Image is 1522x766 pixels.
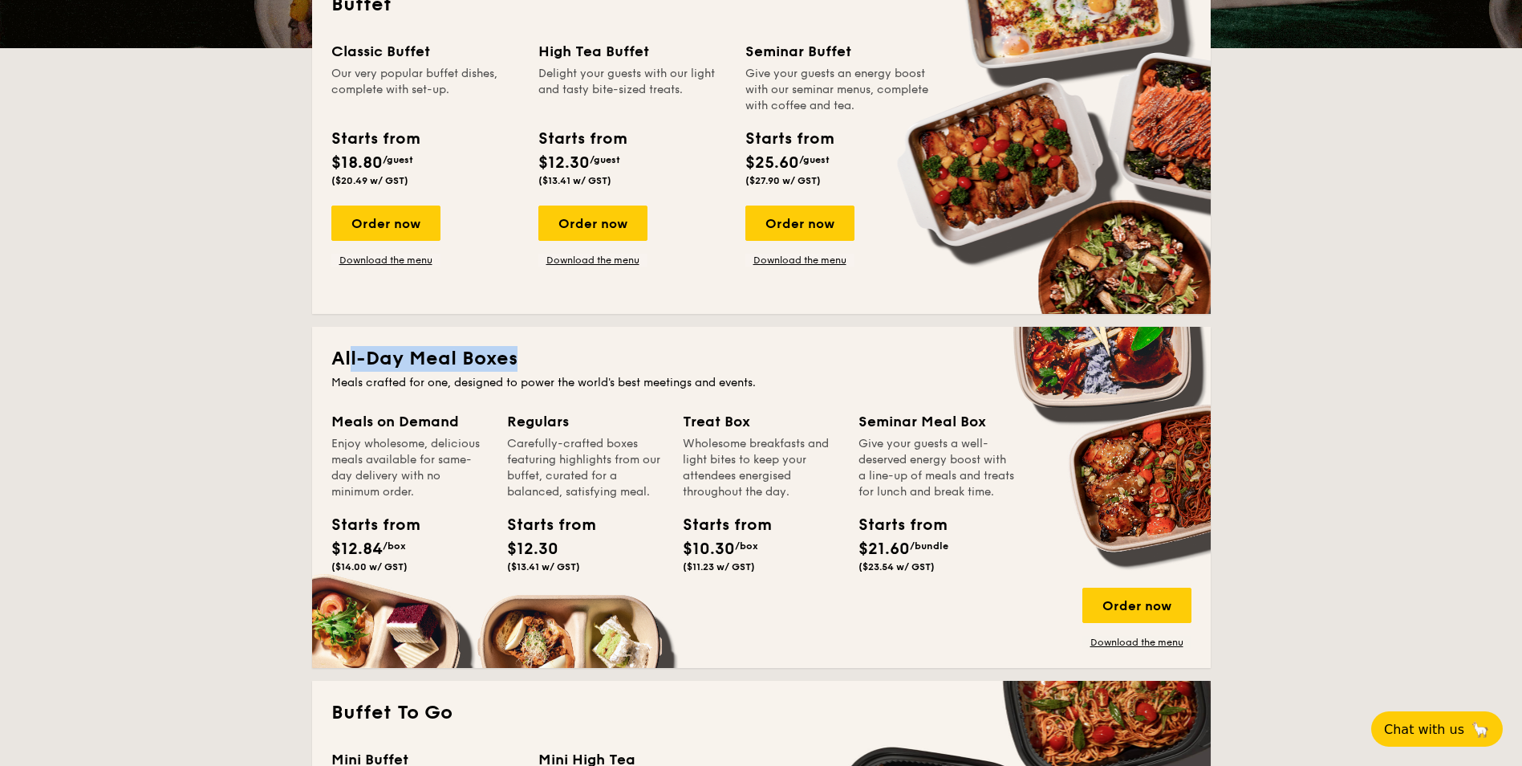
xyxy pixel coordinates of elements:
[507,513,579,537] div: Starts from
[910,540,948,552] span: /bundle
[858,513,931,537] div: Starts from
[331,561,408,572] span: ($14.00 w/ GST)
[683,436,839,500] div: Wholesome breakfasts and light bites to keep your attendees energised throughout the day.
[538,40,726,63] div: High Tea Buffet
[331,540,383,559] span: $12.84
[1471,720,1490,739] span: 🦙
[331,700,1191,726] h2: Buffet To Go
[590,154,620,165] span: /guest
[683,540,735,559] span: $10.30
[331,127,419,151] div: Starts from
[799,154,830,165] span: /guest
[507,540,558,559] span: $12.30
[507,561,580,572] span: ($13.41 w/ GST)
[683,410,839,433] div: Treat Box
[735,540,758,552] span: /box
[683,513,755,537] div: Starts from
[745,206,854,241] div: Order now
[331,410,488,433] div: Meals on Demand
[683,561,755,572] span: ($11.23 w/ GST)
[383,154,413,165] span: /guest
[1371,711,1503,747] button: Chat with us🦙
[538,206,647,241] div: Order now
[538,175,611,186] span: ($13.41 w/ GST)
[745,127,833,151] div: Starts from
[331,66,519,114] div: Our very popular buffet dishes, complete with set-up.
[745,175,821,186] span: ($27.90 w/ GST)
[331,175,408,186] span: ($20.49 w/ GST)
[538,153,590,173] span: $12.30
[331,436,488,500] div: Enjoy wholesome, delicious meals available for same-day delivery with no minimum order.
[331,40,519,63] div: Classic Buffet
[331,375,1191,391] div: Meals crafted for one, designed to power the world's best meetings and events.
[331,206,440,241] div: Order now
[745,254,854,267] a: Download the menu
[858,436,1015,500] div: Give your guests a well-deserved energy boost with a line-up of meals and treats for lunch and br...
[745,66,933,114] div: Give your guests an energy boost with our seminar menus, complete with coffee and tea.
[538,254,647,267] a: Download the menu
[858,410,1015,433] div: Seminar Meal Box
[745,153,799,173] span: $25.60
[538,127,626,151] div: Starts from
[383,540,406,552] span: /box
[1082,636,1191,649] a: Download the menu
[331,254,440,267] a: Download the menu
[745,40,933,63] div: Seminar Buffet
[507,410,664,433] div: Regulars
[331,513,404,537] div: Starts from
[1384,722,1464,737] span: Chat with us
[538,66,726,114] div: Delight your guests with our light and tasty bite-sized treats.
[507,436,664,500] div: Carefully-crafted boxes featuring highlights from our buffet, curated for a balanced, satisfying ...
[331,346,1191,372] h2: All-Day Meal Boxes
[858,540,910,559] span: $21.60
[331,153,383,173] span: $18.80
[858,561,935,572] span: ($23.54 w/ GST)
[1082,588,1191,623] div: Order now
